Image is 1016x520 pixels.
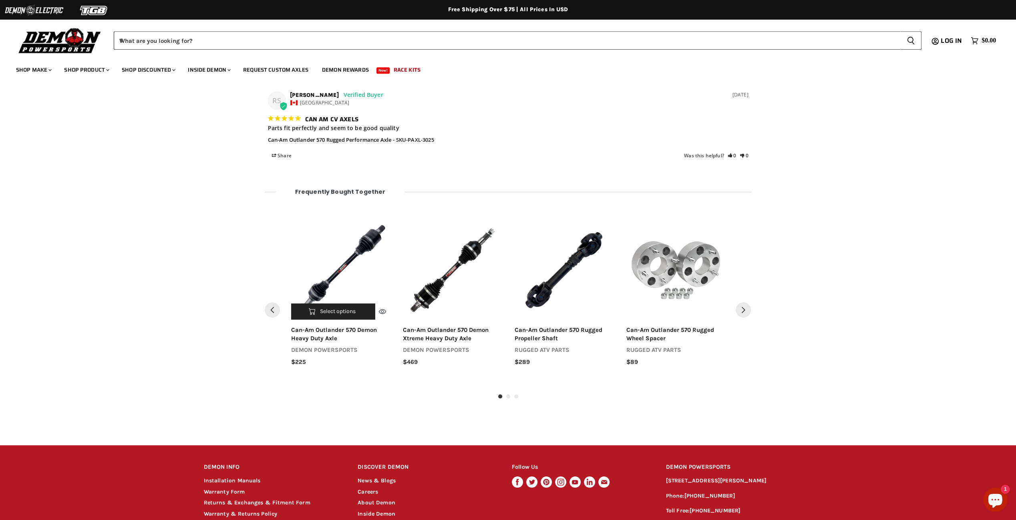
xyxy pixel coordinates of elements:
[403,221,502,319] a: Can-Am Outlander 570 Demon Xtreme Heavy Duty AxleCan-Am Outlander 570 Demon Xtreme Heavy Duty Axl...
[403,326,502,367] a: can-am outlander 570 demon xtreme heavy duty axledemon powersports$469
[204,499,310,506] a: Returns & Exchanges & Fitment Form
[626,358,638,366] span: $89
[358,477,396,484] a: News & Blogs
[626,326,725,367] a: can-am outlander 570 rugged wheel spacerrugged atv parts$89
[291,303,376,319] button: Select options
[268,91,286,110] div: RS
[626,326,725,343] div: can-am outlander 570 rugged wheel spacer
[740,153,748,159] i: 0
[941,36,962,46] span: Log in
[291,346,390,354] div: demon powersports
[684,492,735,499] a: [PHONE_NUMBER]
[204,458,343,477] h2: DEMON INFO
[204,477,261,484] a: Installation Manuals
[515,326,614,343] div: can-am outlander 570 rugged propeller shaft
[268,81,748,159] div: Reviews
[512,458,651,477] h2: Follow Us
[290,92,339,98] strong: [PERSON_NAME]
[268,124,748,132] p: Parts fit perfectly and seem to be good quality
[515,221,614,319] img: Can-Am Outlander 570 Rugged Propeller Shaft
[666,492,813,501] p: Phone:
[666,476,813,486] p: [STREET_ADDRESS][PERSON_NAME]
[376,67,390,74] span: New!
[967,35,1000,46] a: $0.00
[358,458,497,477] h2: DISCOVER DEMON
[237,62,314,78] a: Request Custom Axles
[114,31,921,50] form: Product
[515,326,614,367] a: can-am outlander 570 rugged propeller shaftrugged atv parts$289
[684,153,748,159] div: Was this helpful?
[515,221,614,319] a: Can-Am Outlander 570 Rugged Propeller ShaftSelect options
[626,346,725,354] div: rugged atv parts
[515,358,530,366] span: $289
[981,488,1010,514] inbox-online-store-chat: Shopify online store chat
[690,507,740,514] a: [PHONE_NUMBER]
[900,31,921,50] button: Search
[16,26,104,54] img: Demon Powersports
[114,31,900,50] input: When autocomplete results are available use up and down arrows to review and enter to select
[937,37,967,44] a: Log in
[4,3,64,18] img: Demon Electric Logo 2
[403,358,418,366] span: $469
[204,488,245,495] a: Warranty Form
[316,62,375,78] a: Demon Rewards
[626,221,725,319] a: Can-Am Outlander 570 Rugged Wheel SpacerCan-Am Outlander 570 Rugged Wheel SpacerSelect options
[666,458,813,477] h2: DEMON POWERSPORTS
[268,136,392,143] a: Can-Am Outlander 570 Rugged Performance Axle
[64,3,124,18] img: TGB Logo 2
[403,346,502,354] div: demon powersports
[515,346,614,354] div: rugged atv parts
[291,326,390,343] div: can-am outlander 570 demon heavy duty axle
[388,62,427,78] a: Race Kits
[393,137,434,143] div: SKU-PAXL-3025
[10,62,56,78] a: Shop Make
[300,99,350,106] span: [GEOGRAPHIC_DATA]
[305,114,358,124] h3: Can Am cv axels
[267,114,302,123] span: 5-Star Rating Review
[403,326,502,343] div: can-am outlander 570 demon xtreme heavy duty axle
[116,62,180,78] a: Shop Discounted
[358,499,395,506] a: About Demon
[188,6,829,13] div: Free Shipping Over $75 | All Prices In USD
[268,151,296,160] span: Share
[290,100,298,105] img: Canada
[982,37,996,44] span: $0.00
[291,221,390,319] a: Can-Am Outlander 570 Demon Heavy Duty AxleCan-Am Outlander 570 Demon Heavy Duty AxleSelect options
[666,506,813,516] p: Toll Free:
[358,510,395,517] a: Inside Demon
[728,152,736,159] a: Rate review as helpful
[358,488,378,495] a: Careers
[736,302,751,317] button: Next
[58,62,114,78] a: Shop Product
[265,302,280,317] button: Pervious
[732,91,748,98] div: [DATE]
[291,358,306,366] span: $225
[291,326,390,367] a: can-am outlander 570 demon heavy duty axledemon powersports$225
[10,58,994,78] ul: Main menu
[204,510,278,517] a: Warranty & Returns Policy
[728,153,736,159] i: 0
[276,189,405,195] span: Frequently bought together
[182,62,235,78] a: Inside Demon
[740,152,748,159] a: Rate review as not helpful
